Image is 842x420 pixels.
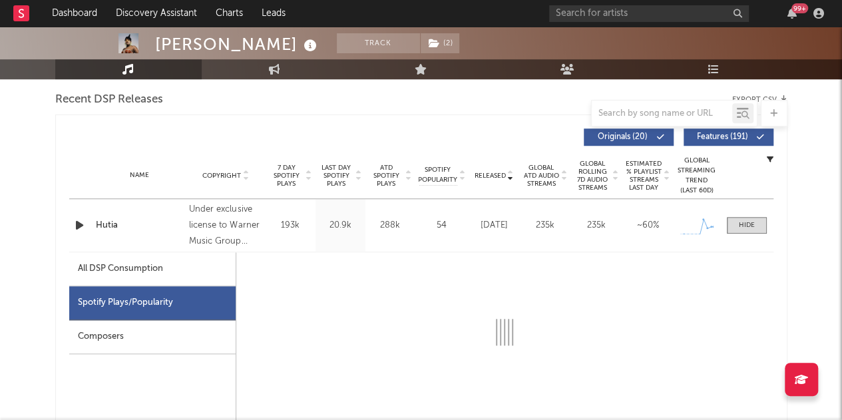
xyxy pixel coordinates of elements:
input: Search for artists [549,5,749,22]
div: All DSP Consumption [78,261,163,277]
div: 235k [574,219,619,232]
div: Global Streaming Trend (Last 60D) [677,156,717,196]
span: Recent DSP Releases [55,92,163,108]
span: ( 2 ) [420,33,460,53]
button: (2) [421,33,459,53]
div: 20.9k [319,219,362,232]
button: Features(191) [684,128,773,146]
span: Global Rolling 7D Audio Streams [574,160,611,192]
span: Copyright [202,172,241,180]
button: Export CSV [732,96,787,104]
span: Originals ( 20 ) [592,133,654,141]
input: Search by song name or URL [592,108,732,119]
span: Estimated % Playlist Streams Last Day [626,160,662,192]
div: 54 [419,219,465,232]
div: 235k [523,219,568,232]
span: Released [475,172,506,180]
div: [DATE] [472,219,517,232]
div: 193k [269,219,312,232]
div: All DSP Consumption [69,252,236,286]
span: 7 Day Spotify Plays [269,164,304,188]
span: Spotify Popularity [418,165,457,185]
div: Composers [69,320,236,354]
div: Under exclusive license to Warner Music Group Germany Holding GmbH, © 2025 Smilax Publishing Srl,... [189,202,262,250]
div: ~ 60 % [626,219,670,232]
button: Originals(20) [584,128,674,146]
div: [PERSON_NAME] [155,33,320,55]
span: Global ATD Audio Streams [523,164,560,188]
span: ATD Spotify Plays [369,164,404,188]
div: 99 + [791,3,808,13]
button: Track [337,33,420,53]
div: Name [96,170,183,180]
button: 99+ [787,8,797,19]
span: Last Day Spotify Plays [319,164,354,188]
div: Spotify Plays/Popularity [69,286,236,320]
span: Features ( 191 ) [692,133,753,141]
div: 288k [369,219,412,232]
a: Hutia [96,219,183,232]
